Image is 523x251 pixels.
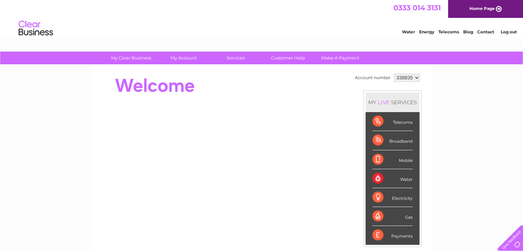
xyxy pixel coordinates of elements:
div: Electricity [372,188,413,207]
a: My Account [155,52,212,64]
div: MY SERVICES [366,92,420,112]
a: My Clear Business [103,52,160,64]
div: Clear Business is a trading name of Verastar Limited (registered in [GEOGRAPHIC_DATA] No. 3667643... [99,4,424,33]
a: Water [402,29,415,34]
div: Payments [372,226,413,244]
div: Gas [372,207,413,226]
a: Contact [477,29,494,34]
div: Mobile [372,150,413,169]
div: Telecoms [372,112,413,131]
td: Account number [353,72,392,84]
div: Broadband [372,131,413,150]
a: Telecoms [438,29,459,34]
a: Blog [463,29,473,34]
a: 0333 014 3131 [393,3,441,12]
img: logo.png [18,18,53,39]
a: Energy [419,29,434,34]
a: Log out [500,29,516,34]
a: Customer Help [260,52,316,64]
a: Make A Payment [312,52,369,64]
a: Services [207,52,264,64]
div: LIVE [377,99,391,106]
div: Water [372,169,413,188]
